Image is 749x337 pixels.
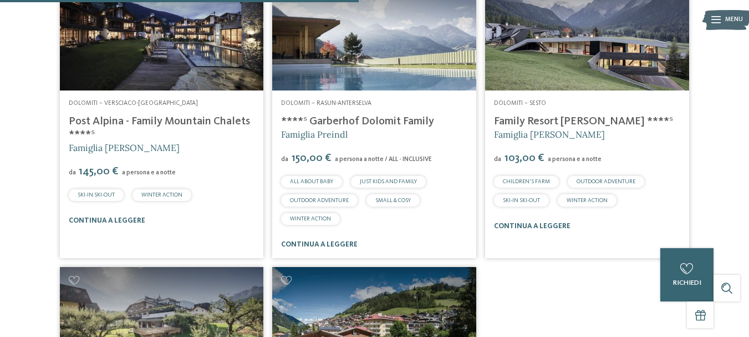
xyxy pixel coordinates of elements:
[567,198,608,203] span: WINTER ACTION
[375,198,411,203] span: SMALL & COSY
[577,179,635,184] span: OUTDOOR ADVENTURE
[122,169,176,176] span: a persona e a notte
[503,198,540,203] span: SKI-IN SKI-OUT
[494,223,570,230] a: continua a leggere
[78,192,115,198] span: SKI-IN SKI-OUT
[289,153,333,164] span: 150,00 €
[281,116,434,127] a: ****ˢ Garberhof Dolomit Family
[281,241,358,248] a: continua a leggere
[548,156,602,163] span: a persona e a notte
[69,116,250,140] a: Post Alpina - Family Mountain Chalets ****ˢ
[494,100,546,107] span: Dolomiti – Sesto
[290,216,331,222] span: WINTER ACTION
[360,179,417,184] span: JUST KIDS AND FAMILY
[494,129,605,140] span: Famiglia [PERSON_NAME]
[69,142,180,153] span: Famiglia [PERSON_NAME]
[290,179,333,184] span: ALL ABOUT BABY
[502,153,546,164] span: 103,00 €
[494,156,501,163] span: da
[503,179,550,184] span: CHILDREN’S FARM
[281,100,371,107] span: Dolomiti – Rasun-Anterselva
[290,198,349,203] span: OUTDOOR ADVENTURE
[69,100,198,107] span: Dolomiti – Versciaco-[GEOGRAPHIC_DATA]
[660,248,714,301] a: richiedi
[281,156,288,163] span: da
[494,116,673,127] a: Family Resort [PERSON_NAME] ****ˢ
[77,166,121,177] span: 145,00 €
[673,279,701,286] span: richiedi
[69,217,145,224] a: continua a leggere
[335,156,432,163] span: a persona a notte / ALL - INCLUSIVE
[281,129,348,140] span: Famiglia Preindl
[69,169,76,176] span: da
[141,192,182,198] span: WINTER ACTION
